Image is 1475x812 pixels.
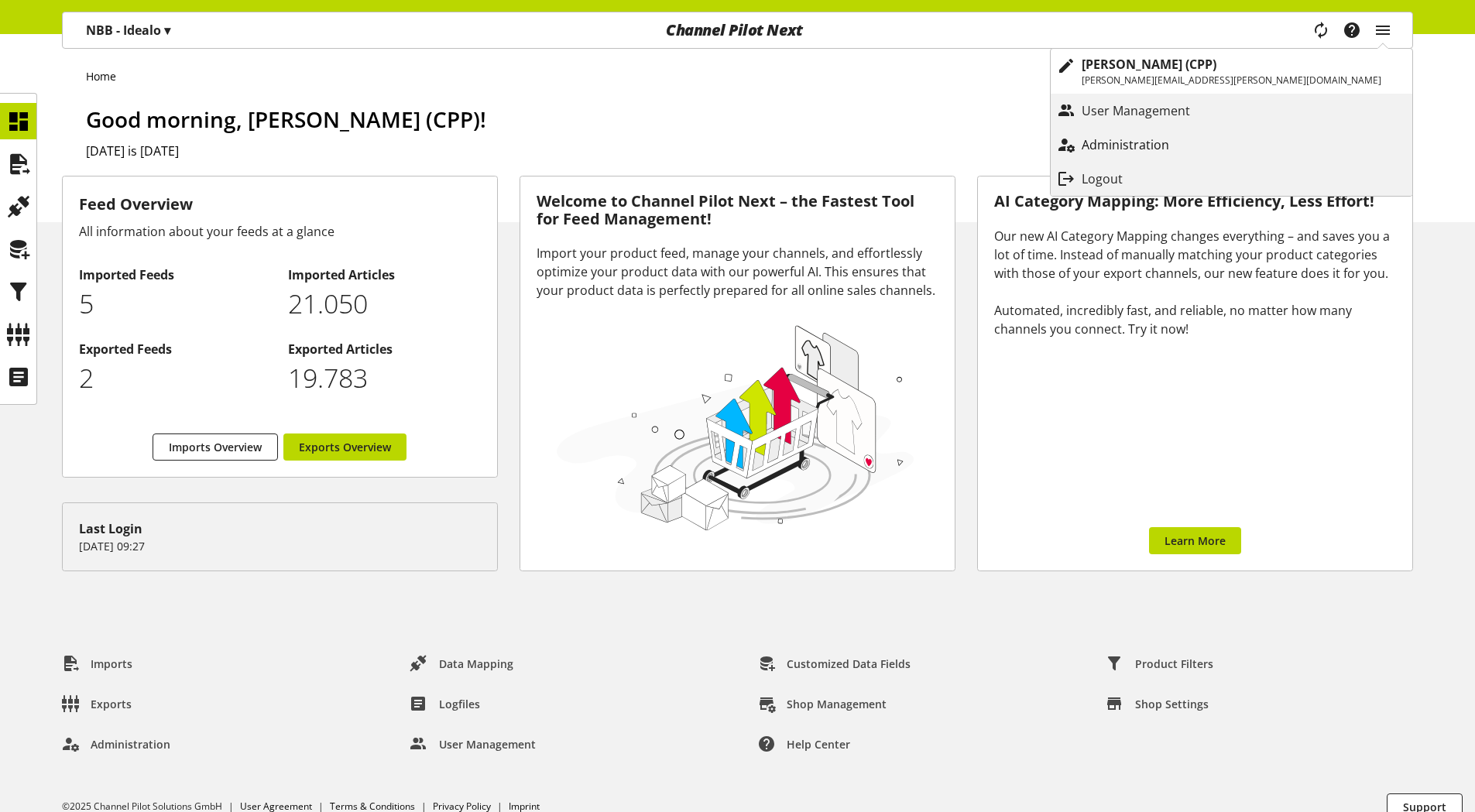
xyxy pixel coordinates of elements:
a: [PERSON_NAME] (CPP)[PERSON_NAME][EMAIL_ADDRESS][PERSON_NAME][DOMAIN_NAME] [1051,49,1412,94]
nav: main navigation [62,12,1413,49]
h2: Imported Feeds [79,266,272,284]
h2: Exported Feeds [79,340,272,358]
a: Learn More [1149,527,1241,554]
p: Administration [1082,135,1200,154]
a: Imports [50,649,145,677]
span: Help center [787,736,850,752]
span: Shop Settings [1135,696,1209,712]
a: Administration [1051,131,1412,159]
a: User Management [398,730,548,758]
span: ▾ [164,22,170,39]
a: Exports [50,690,144,718]
span: Exports [91,696,132,712]
h3: Welcome to Channel Pilot Next – the Fastest Tool for Feed Management! [537,193,938,228]
div: Import your product feed, manage your channels, and effortlessly optimize your product data with ... [537,244,938,300]
h2: [DATE] is [DATE] [86,142,1413,160]
div: Last Login [79,519,481,538]
div: Our new AI Category Mapping changes everything – and saves you a lot of time. Instead of manually... [994,227,1396,338]
a: Administration [50,730,183,758]
p: 19783 [288,358,481,398]
span: Logfiles [439,696,480,712]
span: Data Mapping [439,656,513,672]
p: User Management [1082,101,1221,120]
a: Product Filters [1094,649,1226,677]
span: Imports Overview [169,439,262,455]
span: Administration [91,736,170,752]
b: [PERSON_NAME] (CPP) [1082,56,1216,73]
span: Customized Data Fields [787,656,911,672]
a: Exports Overview [283,433,406,461]
p: 2 [79,358,272,398]
a: Imports Overview [153,433,278,461]
a: Help center [746,730,863,758]
p: [PERSON_NAME][EMAIL_ADDRESS][PERSON_NAME][DOMAIN_NAME] [1082,74,1381,87]
p: NBB - Idealo [86,21,170,39]
p: 21050 [288,284,481,324]
a: Logfiles [398,690,492,718]
h3: Feed Overview [79,193,481,216]
h2: Imported Articles [288,266,481,284]
span: Imports [91,656,132,672]
p: [DATE] 09:27 [79,538,481,554]
span: Shop Management [787,696,887,712]
p: Logout [1082,170,1154,188]
span: Good morning, [PERSON_NAME] (CPP)! [86,104,486,134]
h2: Exported Articles [288,340,481,358]
div: All information about your feeds at a glance [79,222,481,241]
a: Data Mapping [398,649,526,677]
p: 5 [79,284,272,324]
img: 78e1b9dcff1e8392d83655fcfc870417.svg [552,319,919,535]
span: Learn More [1165,533,1226,549]
a: Shop Management [746,690,899,718]
a: Shop Settings [1094,690,1221,718]
span: Product Filters [1135,656,1213,672]
a: User Management [1051,97,1412,125]
a: Customized Data Fields [746,649,923,677]
h3: AI Category Mapping: More Efficiency, Less Effort! [994,193,1396,211]
span: Exports Overview [299,439,391,455]
span: User Management [439,736,536,752]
